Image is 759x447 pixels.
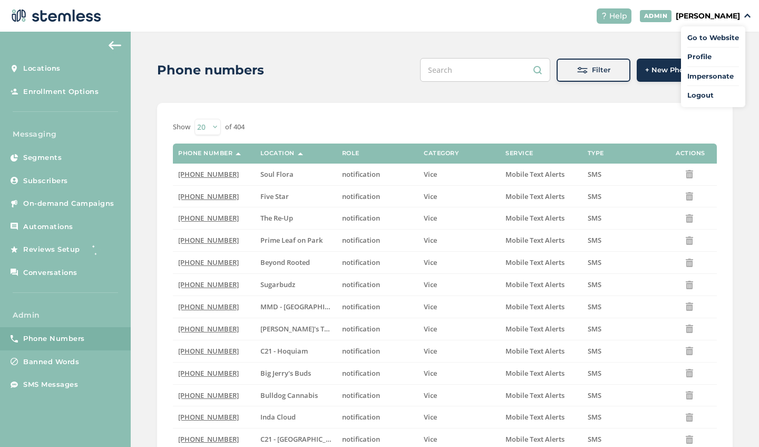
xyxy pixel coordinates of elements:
[342,258,380,267] span: notification
[676,11,740,22] p: [PERSON_NAME]
[342,412,380,422] span: notification
[342,170,413,179] label: notification
[342,369,413,378] label: notification
[157,61,264,80] h2: Phone numbers
[342,413,413,422] label: notification
[505,413,577,422] label: Mobile Text Alerts
[260,280,332,289] label: Sugarbudz
[23,244,80,255] span: Reviews Setup
[342,192,380,201] span: notification
[505,368,565,378] span: Mobile Text Alerts
[178,214,249,223] label: (984) 355-1399
[342,391,380,400] span: notification
[588,435,659,444] label: SMS
[424,391,437,400] span: Vice
[588,236,659,245] label: SMS
[645,65,724,75] span: + New Phone Number
[424,391,495,400] label: Vice
[744,14,751,18] img: icon_down-arrow-small-66adaf34.svg
[424,235,437,245] span: Vice
[505,302,565,311] span: Mobile Text Alerts
[342,214,413,223] label: notification
[178,324,239,334] span: [PHONE_NUMBER]
[424,280,437,289] span: Vice
[505,235,565,245] span: Mobile Text Alerts
[424,214,495,223] label: Vice
[260,236,332,245] label: Prime Leaf on Park
[178,435,249,444] label: (920) 659-4017
[342,258,413,267] label: notification
[260,413,332,422] label: Inda Cloud
[505,150,533,157] label: Service
[342,434,380,444] span: notification
[178,302,249,311] label: (951) 525-1029
[687,71,739,82] span: Impersonate
[342,235,380,245] span: notification
[23,176,68,186] span: Subscribers
[588,434,601,444] span: SMS
[505,169,565,179] span: Mobile Text Alerts
[424,325,495,334] label: Vice
[505,434,565,444] span: Mobile Text Alerts
[342,346,380,356] span: notification
[588,235,601,245] span: SMS
[505,346,565,356] span: Mobile Text Alerts
[588,391,659,400] label: SMS
[687,90,739,101] a: Logout
[505,302,577,311] label: Mobile Text Alerts
[178,302,239,311] span: [PHONE_NUMBER]
[178,391,239,400] span: [PHONE_NUMBER]
[505,280,565,289] span: Mobile Text Alerts
[342,213,380,223] span: notification
[178,235,239,245] span: [PHONE_NUMBER]
[260,170,332,179] label: Soul Flora
[260,258,332,267] label: Beyond Rooted
[588,369,659,378] label: SMS
[505,280,577,289] label: Mobile Text Alerts
[178,192,249,201] label: (985) 323-5680
[505,435,577,444] label: Mobile Text Alerts
[588,192,601,201] span: SMS
[178,169,239,179] span: [PHONE_NUMBER]
[260,302,332,311] label: MMD - Redwood City
[23,357,79,367] span: Banned Words
[260,435,332,444] label: C21 - Aberdeen
[424,258,495,267] label: Vice
[588,412,601,422] span: SMS
[424,236,495,245] label: Vice
[588,391,601,400] span: SMS
[178,391,249,400] label: (920) 659-4062
[505,347,577,356] label: Mobile Text Alerts
[342,325,413,334] label: notification
[588,368,601,378] span: SMS
[505,412,565,422] span: Mobile Text Alerts
[424,347,495,356] label: Vice
[640,10,672,22] div: ADMIN
[588,302,601,311] span: SMS
[588,258,659,267] label: SMS
[424,192,495,201] label: Vice
[23,268,77,278] span: Conversations
[342,435,413,444] label: notification
[260,369,332,378] label: Big Jerry's Buds
[588,280,601,289] span: SMS
[342,169,380,179] span: notification
[588,150,604,157] label: Type
[23,222,73,232] span: Automations
[505,192,565,201] span: Mobile Text Alerts
[424,192,437,201] span: Vice
[342,324,380,334] span: notification
[505,391,565,400] span: Mobile Text Alerts
[23,379,78,390] span: SMS Messages
[588,170,659,179] label: SMS
[505,170,577,179] label: Mobile Text Alerts
[424,324,437,334] span: Vice
[424,434,437,444] span: Vice
[424,368,437,378] span: Vice
[664,144,717,164] th: Actions
[260,192,332,201] label: Five Star
[342,280,413,289] label: notification
[342,347,413,356] label: notification
[178,368,239,378] span: [PHONE_NUMBER]
[178,280,239,289] span: [PHONE_NUMBER]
